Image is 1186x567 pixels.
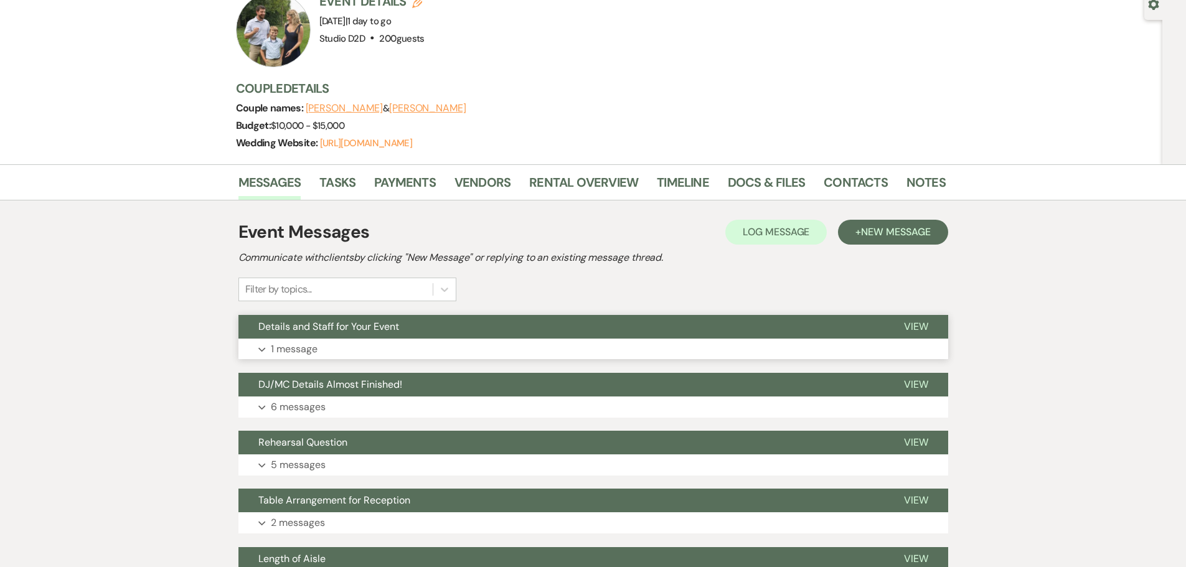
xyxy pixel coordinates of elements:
[728,172,805,200] a: Docs & Files
[271,399,326,415] p: 6 messages
[238,315,884,339] button: Details and Staff for Your Event
[271,457,326,473] p: 5 messages
[838,220,948,245] button: +New Message
[906,172,946,200] a: Notes
[238,172,301,200] a: Messages
[271,515,325,531] p: 2 messages
[347,15,391,27] span: 1 day to go
[904,320,928,333] span: View
[245,282,312,297] div: Filter by topics...
[306,102,466,115] span: &
[884,431,948,454] button: View
[884,489,948,512] button: View
[238,454,948,476] button: 5 messages
[346,15,391,27] span: |
[238,396,948,418] button: 6 messages
[238,250,948,265] h2: Communicate with clients by clicking "New Message" or replying to an existing message thread.
[238,489,884,512] button: Table Arrangement for Reception
[657,172,709,200] a: Timeline
[236,136,320,149] span: Wedding Website:
[236,101,306,115] span: Couple names:
[743,225,809,238] span: Log Message
[319,32,365,45] span: Studio D2D
[238,431,884,454] button: Rehearsal Question
[258,494,410,507] span: Table Arrangement for Reception
[824,172,888,200] a: Contacts
[306,103,383,113] button: [PERSON_NAME]
[389,103,466,113] button: [PERSON_NAME]
[271,119,344,132] span: $10,000 - $15,000
[258,320,399,333] span: Details and Staff for Your Event
[236,119,271,132] span: Budget:
[904,494,928,507] span: View
[725,220,827,245] button: Log Message
[238,373,884,396] button: DJ/MC Details Almost Finished!
[529,172,638,200] a: Rental Overview
[319,172,355,200] a: Tasks
[374,172,436,200] a: Payments
[904,552,928,565] span: View
[454,172,511,200] a: Vendors
[258,436,347,449] span: Rehearsal Question
[904,436,928,449] span: View
[271,341,318,357] p: 1 message
[258,378,402,391] span: DJ/MC Details Almost Finished!
[319,15,392,27] span: [DATE]
[238,512,948,533] button: 2 messages
[258,552,326,565] span: Length of Aisle
[238,219,370,245] h1: Event Messages
[236,80,933,97] h3: Couple Details
[884,315,948,339] button: View
[320,137,412,149] a: [URL][DOMAIN_NAME]
[884,373,948,396] button: View
[238,339,948,360] button: 1 message
[379,32,424,45] span: 200 guests
[904,378,928,391] span: View
[861,225,930,238] span: New Message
